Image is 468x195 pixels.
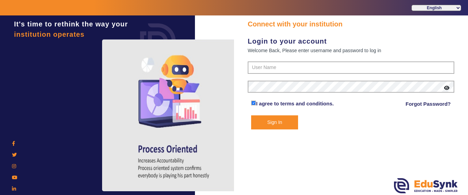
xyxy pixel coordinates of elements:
div: Login to your account [248,36,454,46]
img: edusynk.png [394,178,458,193]
span: It's time to rethink the way your [14,20,128,28]
img: login4.png [102,39,246,191]
a: Forgot Password? [406,100,451,108]
div: Welcome Back, Please enter username and password to log in [248,46,454,55]
div: Connect with your institution [248,19,454,29]
button: Sign In [251,115,298,129]
a: I agree to terms and conditions. [256,101,334,106]
span: institution operates [14,31,85,38]
input: User Name [248,61,454,74]
img: login.png [132,15,184,67]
